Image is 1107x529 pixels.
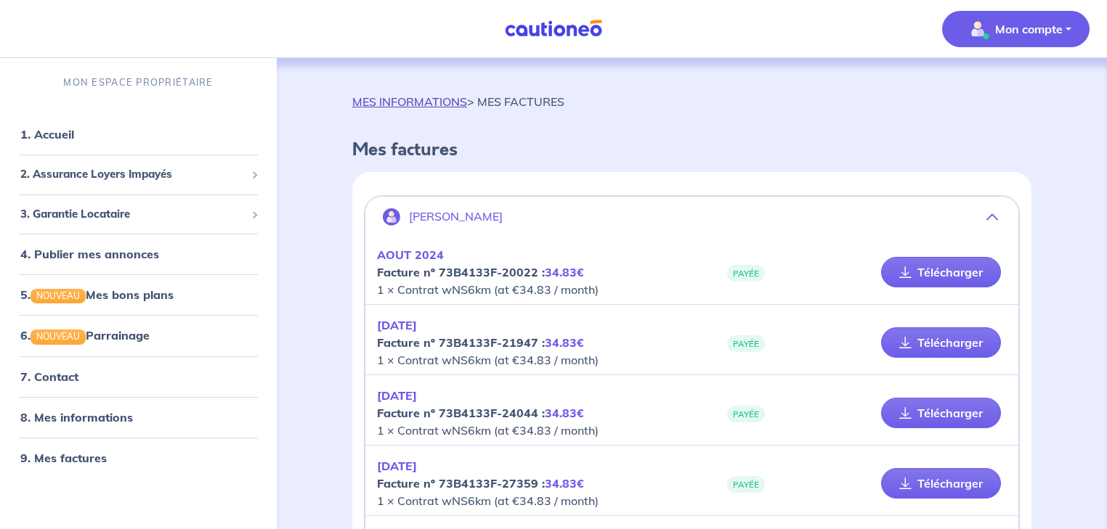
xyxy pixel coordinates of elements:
[352,93,564,110] p: > MES FACTURES
[545,335,584,350] em: 34.83€
[881,257,1001,287] a: Télécharger
[377,265,584,279] strong: Facture nº 73B4133F-20022 :
[377,476,584,491] strong: Facture nº 73B4133F-27359 :
[881,327,1001,358] a: Télécharger
[63,75,213,89] p: MON ESPACE PROPRIÉTAIRE
[377,316,692,369] p: 1 × Contrat wNS6km (at €34.83 / month)
[942,11,1090,47] button: illu_account_valid_menu.svgMon compte
[881,468,1001,499] a: Télécharger
[995,20,1063,38] p: Mon compte
[377,406,584,420] strong: Facture nº 73B4133F-24044 :
[6,239,271,268] div: 4. Publier mes annonces
[727,265,765,282] span: PAYÉE
[727,406,765,422] span: PAYÉE
[6,120,271,149] div: 1. Accueil
[545,406,584,420] em: 34.83€
[545,265,584,279] em: 34.83€
[20,451,107,465] a: 9. Mes factures
[545,476,584,491] em: 34.83€
[377,388,417,403] em: [DATE]
[727,335,765,352] span: PAYÉE
[365,200,1018,234] button: [PERSON_NAME]
[6,200,271,229] div: 3. Garantie Locataire
[20,369,78,384] a: 7. Contact
[377,246,692,298] p: 1 × Contrat wNS6km (at €34.83 / month)
[6,403,271,432] div: 8. Mes informations
[727,476,765,493] span: PAYÉE
[352,94,467,109] a: MES INFORMATIONS
[377,387,692,439] p: 1 × Contrat wNS6km (at €34.83 / month)
[383,208,400,226] img: illu_account.svg
[20,410,133,425] a: 8. Mes informations
[6,160,271,189] div: 2. Assurance Loyers Impayés
[6,443,271,472] div: 9. Mes factures
[377,247,444,262] em: AOUT 2024
[20,206,246,223] span: 3. Garantie Locataire
[6,280,271,309] div: 5.NOUVEAUMes bons plans
[409,210,503,224] p: [PERSON_NAME]
[352,139,1031,160] h4: Mes factures
[966,17,989,41] img: illu_account_valid_menu.svg
[6,362,271,391] div: 7. Contact
[20,127,74,142] a: 1. Accueil
[6,321,271,350] div: 6.NOUVEAUParrainage
[881,398,1001,428] a: Télécharger
[20,287,174,302] a: 5.NOUVEAUMes bons plans
[377,459,417,473] em: [DATE]
[377,457,692,509] p: 1 × Contrat wNS6km (at €34.83 / month)
[499,20,608,38] img: Cautioneo
[20,166,246,183] span: 2. Assurance Loyers Impayés
[377,318,417,332] em: [DATE]
[20,247,159,261] a: 4. Publier mes annonces
[20,328,150,343] a: 6.NOUVEAUParrainage
[377,335,584,350] strong: Facture nº 73B4133F-21947 :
